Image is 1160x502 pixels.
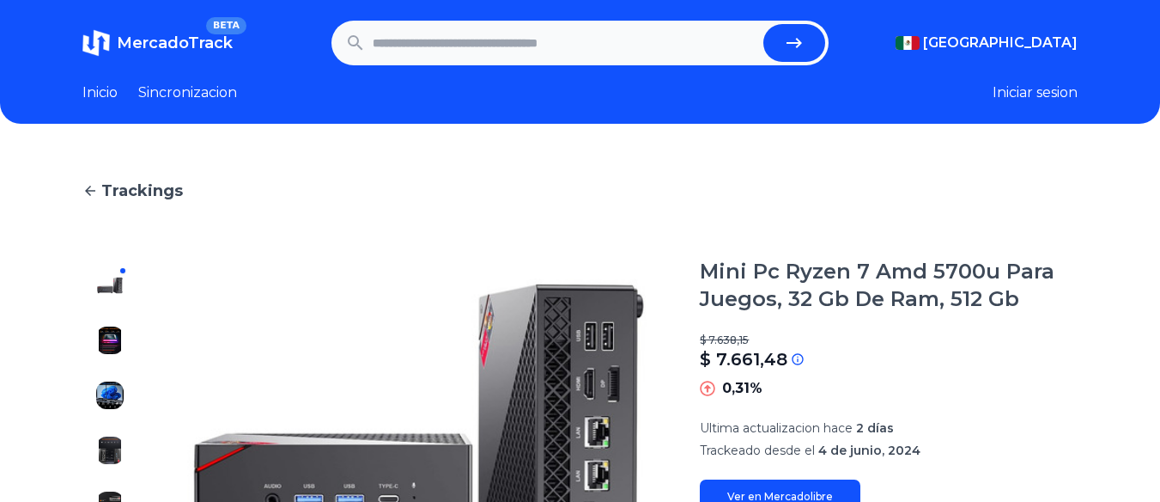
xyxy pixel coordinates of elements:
[923,33,1078,53] span: [GEOGRAPHIC_DATA]
[700,420,853,436] span: Ultima actualizacion hace
[700,443,815,458] span: Trackeado desde el
[896,33,1078,53] button: [GEOGRAPHIC_DATA]
[700,258,1078,313] h1: Mini Pc Ryzen 7 Amd 5700u Para Juegos, 32 Gb De Ram, 512 Gb
[96,272,124,299] img: Mini Pc Ryzen 7 Amd 5700u Para Juegos, 32 Gb De Ram, 512 Gb
[82,29,233,57] a: MercadoTrackBETA
[700,334,1078,347] p: $ 7.638,15
[96,382,124,409] img: Mini Pc Ryzen 7 Amd 5700u Para Juegos, 32 Gb De Ram, 512 Gb
[856,420,894,436] span: 2 días
[96,437,124,464] img: Mini Pc Ryzen 7 Amd 5700u Para Juegos, 32 Gb De Ram, 512 Gb
[722,378,762,399] p: 0,31%
[896,36,920,50] img: Mexico
[82,83,118,103] a: Inicio
[700,347,787,371] p: $ 7.661,48
[117,34,233,52] span: MercadoTrack
[96,327,124,354] img: Mini Pc Ryzen 7 Amd 5700u Para Juegos, 32 Gb De Ram, 512 Gb
[818,443,920,458] span: 4 de junio, 2024
[993,83,1078,103] button: Iniciar sesion
[138,83,237,103] a: Sincronizacion
[82,29,110,57] img: MercadoTrack
[206,17,246,34] span: BETA
[82,179,1078,203] a: Trackings
[101,179,183,203] span: Trackings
